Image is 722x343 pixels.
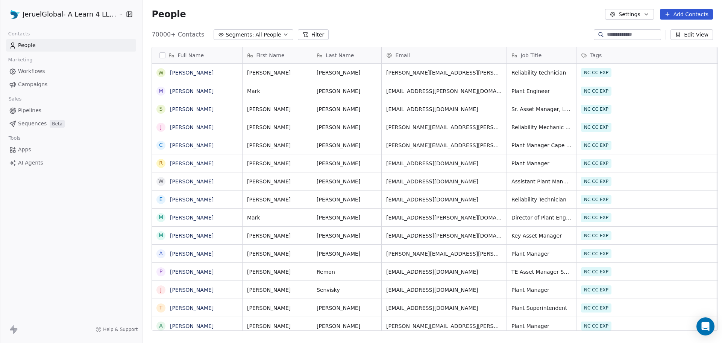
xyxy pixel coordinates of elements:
[18,146,31,154] span: Apps
[317,142,377,149] span: [PERSON_NAME]
[581,303,611,313] span: NC CC EXP
[520,52,541,59] span: Job Title
[103,326,138,332] span: Help & Support
[581,231,611,240] span: NC CC EXP
[317,178,377,185] span: [PERSON_NAME]
[159,232,163,239] div: M
[317,304,377,312] span: [PERSON_NAME]
[312,47,381,63] div: Last Name
[317,160,377,167] span: [PERSON_NAME]
[511,322,572,330] span: Plant Manager
[5,28,33,40] span: Contacts
[511,214,572,221] span: Director of Plant Engineering
[170,160,214,166] a: [PERSON_NAME]
[317,232,377,239] span: [PERSON_NAME]
[317,69,377,76] span: [PERSON_NAME]
[511,268,572,276] span: TE Asset Manager Supervisor
[247,160,307,167] span: [PERSON_NAME]
[670,29,713,40] button: Edit View
[247,196,307,203] span: [PERSON_NAME]
[386,123,502,131] span: [PERSON_NAME][EMAIL_ADDRESS][PERSON_NAME][DOMAIN_NAME]
[511,105,572,113] span: Sr. Asset Manager, Low CI Hydrogen
[247,286,307,294] span: [PERSON_NAME]
[386,87,502,95] span: [EMAIL_ADDRESS][PERSON_NAME][DOMAIN_NAME]
[386,142,502,149] span: [PERSON_NAME][EMAIL_ADDRESS][PERSON_NAME][DOMAIN_NAME]
[6,104,136,117] a: Pipelines
[159,268,162,276] div: P
[170,124,214,130] a: [PERSON_NAME]
[159,304,163,312] div: T
[159,105,163,113] div: S
[18,107,41,114] span: Pipelines
[511,87,572,95] span: Plant Engineer
[170,215,214,221] a: [PERSON_NAME]
[386,304,502,312] span: [EMAIL_ADDRESS][DOMAIN_NAME]
[382,47,507,63] div: Email
[581,267,611,276] span: NC CC EXP
[247,178,307,185] span: [PERSON_NAME]
[11,10,20,19] img: Favicon.jpg
[158,177,164,185] div: W
[159,87,163,95] div: M
[170,88,214,94] a: [PERSON_NAME]
[247,142,307,149] span: [PERSON_NAME]
[247,250,307,258] span: [PERSON_NAME]
[581,141,611,150] span: NC CC EXP
[581,249,611,258] span: NC CC EXP
[581,285,611,294] span: NC CC EXP
[581,195,611,204] span: NC CC EXP
[96,326,138,332] a: Help & Support
[170,233,214,239] a: [PERSON_NAME]
[159,322,163,330] div: A
[6,39,136,52] a: People
[386,250,502,258] span: [PERSON_NAME][EMAIL_ADDRESS][PERSON_NAME][DOMAIN_NAME]
[581,68,611,77] span: NC CC EXP
[511,232,572,239] span: Key Asset Manager
[170,70,214,76] a: [PERSON_NAME]
[386,286,502,294] span: [EMAIL_ADDRESS][DOMAIN_NAME]
[660,9,713,20] button: Add Contacts
[152,47,242,63] div: Full Name
[386,196,502,203] span: [EMAIL_ADDRESS][DOMAIN_NAME]
[386,214,502,221] span: [EMAIL_ADDRESS][PERSON_NAME][DOMAIN_NAME]
[6,117,136,130] a: SequencesBeta
[590,52,602,59] span: Tags
[5,133,24,144] span: Tools
[152,30,204,39] span: 70000+ Contacts
[9,8,113,21] button: JeruelGlobal- A Learn 4 LLC Company
[159,250,163,258] div: A
[50,120,65,128] span: Beta
[507,47,576,63] div: Job Title
[159,213,163,221] div: M
[386,69,502,76] span: [PERSON_NAME][EMAIL_ADDRESS][PERSON_NAME][DOMAIN_NAME]
[160,123,162,131] div: J
[511,196,572,203] span: Reliability Technician
[696,317,714,335] div: Open Intercom Messenger
[170,197,214,203] a: [PERSON_NAME]
[170,106,214,112] a: [PERSON_NAME]
[247,232,307,239] span: [PERSON_NAME]
[170,178,214,184] a: [PERSON_NAME]
[581,159,611,168] span: NC CC EXP
[386,232,502,239] span: [EMAIL_ADDRESS][PERSON_NAME][DOMAIN_NAME]
[386,322,502,330] span: [PERSON_NAME][EMAIL_ADDRESS][PERSON_NAME][DOMAIN_NAME]
[177,52,204,59] span: Full Name
[247,123,307,131] span: [PERSON_NAME]
[256,52,284,59] span: First Name
[581,123,611,132] span: NC CC EXP
[6,157,136,169] a: AI Agents
[18,81,47,88] span: Campaigns
[6,143,136,156] a: Apps
[298,29,329,40] button: Filter
[247,304,307,312] span: [PERSON_NAME]
[170,287,214,293] a: [PERSON_NAME]
[581,177,611,186] span: NC CC EXP
[170,305,214,311] a: [PERSON_NAME]
[18,41,36,49] span: People
[317,196,377,203] span: [PERSON_NAME]
[581,322,611,331] span: NC CC EXP
[247,214,307,221] span: Mark
[247,69,307,76] span: [PERSON_NAME]
[159,141,163,149] div: C
[152,64,243,331] div: grid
